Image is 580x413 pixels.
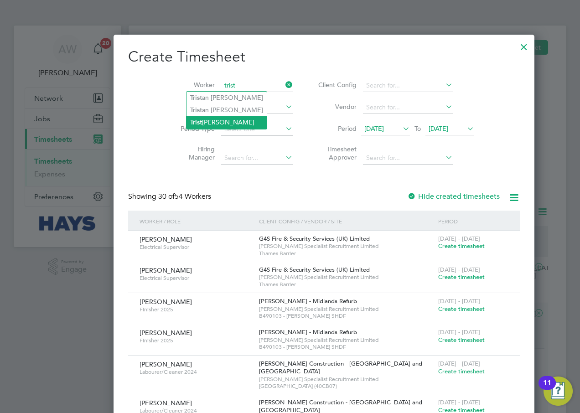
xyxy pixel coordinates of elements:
[316,145,357,161] label: Timesheet Approver
[316,124,357,133] label: Period
[174,81,215,89] label: Worker
[140,337,252,344] span: Finisher 2025
[259,243,434,250] span: [PERSON_NAME] Specialist Recruitment Limited
[158,192,211,201] span: 54 Workers
[438,305,485,313] span: Create timesheet
[140,306,252,313] span: Finisher 2025
[363,152,453,165] input: Search for...
[174,103,215,111] label: Site
[544,377,573,406] button: Open Resource Center, 11 new notifications
[438,336,485,344] span: Create timesheet
[259,266,370,274] span: G4S Fire & Security Services (UK) Limited
[429,124,448,133] span: [DATE]
[140,298,192,306] span: [PERSON_NAME]
[316,81,357,89] label: Client Config
[438,297,480,305] span: [DATE] - [DATE]
[221,152,293,165] input: Search for...
[438,273,485,281] span: Create timesheet
[186,92,267,104] li: an [PERSON_NAME]
[438,360,480,367] span: [DATE] - [DATE]
[137,211,257,232] div: Worker / Role
[438,235,480,243] span: [DATE] - [DATE]
[259,297,357,305] span: [PERSON_NAME] - Midlands Refurb
[316,103,357,111] label: Vendor
[221,79,293,92] input: Search for...
[259,360,422,375] span: [PERSON_NAME] Construction - [GEOGRAPHIC_DATA] and [GEOGRAPHIC_DATA]
[259,235,370,243] span: G4S Fire & Security Services (UK) Limited
[186,116,267,129] li: [PERSON_NAME]
[257,211,436,232] div: Client Config / Vendor / Site
[158,192,175,201] span: 30 of
[140,399,192,407] span: [PERSON_NAME]
[140,368,252,376] span: Labourer/Cleaner 2024
[259,274,434,281] span: [PERSON_NAME] Specialist Recruitment Limited
[364,124,384,133] span: [DATE]
[140,329,192,337] span: [PERSON_NAME]
[174,145,215,161] label: Hiring Manager
[259,281,434,288] span: Thames Barrier
[128,47,520,67] h2: Create Timesheet
[174,124,215,133] label: Period Type
[140,235,192,243] span: [PERSON_NAME]
[186,104,267,116] li: an [PERSON_NAME]
[259,250,434,257] span: Thames Barrier
[363,79,453,92] input: Search for...
[190,106,202,114] b: Trist
[438,398,480,406] span: [DATE] - [DATE]
[438,242,485,250] span: Create timesheet
[259,343,434,351] span: B490103 - [PERSON_NAME] SHDF
[140,274,252,282] span: Electrical Supervisor
[438,328,480,336] span: [DATE] - [DATE]
[259,328,357,336] span: [PERSON_NAME] - Midlands Refurb
[259,336,434,344] span: [PERSON_NAME] Specialist Recruitment Limited
[407,192,500,201] label: Hide created timesheets
[412,123,424,134] span: To
[140,243,252,251] span: Electrical Supervisor
[190,94,202,102] b: Trist
[140,360,192,368] span: [PERSON_NAME]
[140,266,192,274] span: [PERSON_NAME]
[259,376,434,383] span: [PERSON_NAME] Specialist Recruitment Limited
[259,305,434,313] span: [PERSON_NAME] Specialist Recruitment Limited
[438,266,480,274] span: [DATE] - [DATE]
[259,382,434,390] span: [GEOGRAPHIC_DATA] (40CB07)
[190,119,202,126] b: Trist
[128,192,213,201] div: Showing
[543,383,551,395] div: 11
[436,211,511,232] div: Period
[259,312,434,320] span: B490103 - [PERSON_NAME] SHDF
[363,101,453,114] input: Search for...
[438,367,485,375] span: Create timesheet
